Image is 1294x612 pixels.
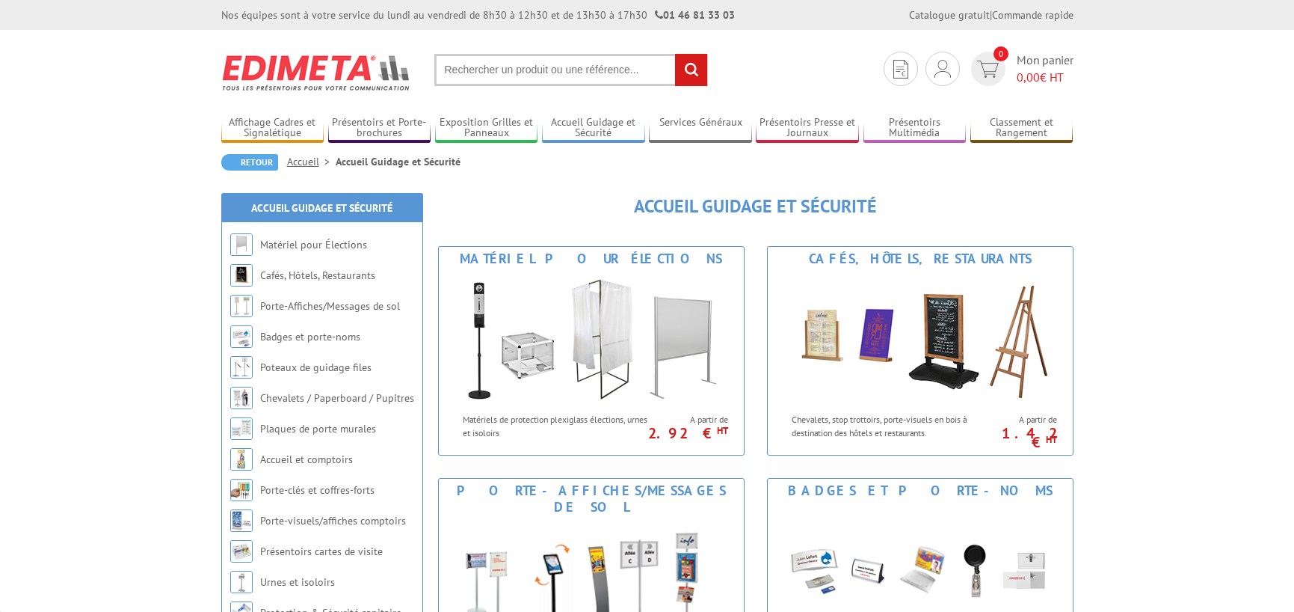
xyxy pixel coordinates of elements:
a: Porte-visuels/affiches comptoirs [260,514,406,527]
a: Matériel pour Élections [260,238,367,251]
sup: HT [1046,433,1057,446]
img: Matériel pour Élections [453,271,730,406]
a: Accueil Guidage et Sécurité [251,201,392,215]
a: Cafés, Hôtels, Restaurants Cafés, Hôtels, Restaurants Chevalets, stop trottoirs, porte-visuels en... [767,246,1073,456]
img: Badges et porte-noms [230,325,253,348]
a: Présentoirs et Porte-brochures [328,116,431,141]
span: 0 [993,46,1008,61]
img: Edimeta [221,45,412,100]
a: Poteaux de guidage files [260,361,372,374]
img: Cafés, Hôtels, Restaurants [782,271,1059,406]
a: Affichage Cadres et Signalétique [221,116,324,141]
a: Présentoirs cartes de visite [260,545,383,558]
a: Porte-clés et coffres-forts [260,483,375,497]
div: Porte-Affiches/Messages de sol [443,483,740,515]
img: devis rapide [893,60,908,79]
a: Chevalets / Paperboard / Pupitres [260,391,414,405]
img: Porte-visuels/affiches comptoirs [230,510,253,532]
a: Présentoirs Presse et Journaux [756,116,859,141]
a: Plaques de porte murales [260,422,376,435]
input: Rechercher un produit ou une référence... [434,54,708,86]
img: Matériel pour Élections [230,233,253,256]
img: Cafés, Hôtels, Restaurants [230,264,253,287]
img: devis rapide [977,61,999,78]
img: devis rapide [934,60,951,78]
img: Poteaux de guidage files [230,356,253,379]
span: € HT [1017,69,1073,86]
span: A partir de [981,414,1057,426]
img: Porte-clés et coffres-forts [230,479,253,501]
img: Porte-Affiches/Messages de sol [230,295,253,317]
img: Présentoirs cartes de visite [230,540,253,563]
div: | [909,7,1073,22]
img: Plaques de porte murales [230,417,253,440]
input: rechercher [675,54,707,86]
p: 1.42 € [973,429,1057,447]
img: Urnes et isoloirs [230,571,253,593]
span: 0,00 [1017,70,1040,85]
a: Badges et porte-noms [260,330,360,343]
a: Accueil [287,155,336,168]
p: Matériels de protection plexiglass élections, urnes et isoloirs [463,413,648,438]
h1: Accueil Guidage et Sécurité [438,197,1073,216]
a: Accueil et comptoirs [260,453,353,466]
a: Cafés, Hôtels, Restaurants [260,269,375,282]
div: Nos équipes sont à votre service du lundi au vendredi de 8h30 à 12h30 et de 13h30 à 17h30 [221,7,735,22]
a: Matériel pour Élections Matériel pour Élections Matériels de protection plexiglass élections, urn... [438,246,745,456]
span: Mon panier [1017,52,1073,86]
a: Classement et Rangement [970,116,1073,141]
img: Accueil et comptoirs [230,448,253,471]
a: devis rapide 0 Mon panier 0,00€ HT [967,52,1073,86]
span: A partir de [652,414,728,426]
a: Urnes et isoloirs [260,575,335,589]
strong: 01 46 81 33 03 [655,8,735,22]
a: Porte-Affiches/Messages de sol [260,299,400,313]
a: Accueil Guidage et Sécurité [542,116,645,141]
a: Catalogue gratuit [909,8,990,22]
a: Présentoirs Multimédia [863,116,967,141]
div: Cafés, Hôtels, Restaurants [771,251,1069,267]
div: Badges et porte-noms [771,483,1069,499]
li: Accueil Guidage et Sécurité [336,154,460,169]
p: 2.92 € [644,429,728,438]
p: Chevalets, stop trottoirs, porte-visuels en bois à destination des hôtels et restaurants. [792,413,977,438]
a: Commande rapide [992,8,1073,22]
div: Matériel pour Élections [443,251,740,267]
img: Chevalets / Paperboard / Pupitres [230,387,253,409]
sup: HT [717,424,728,437]
a: Exposition Grilles et Panneaux [435,116,538,141]
a: Retour [221,154,278,171]
a: Services Généraux [649,116,752,141]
